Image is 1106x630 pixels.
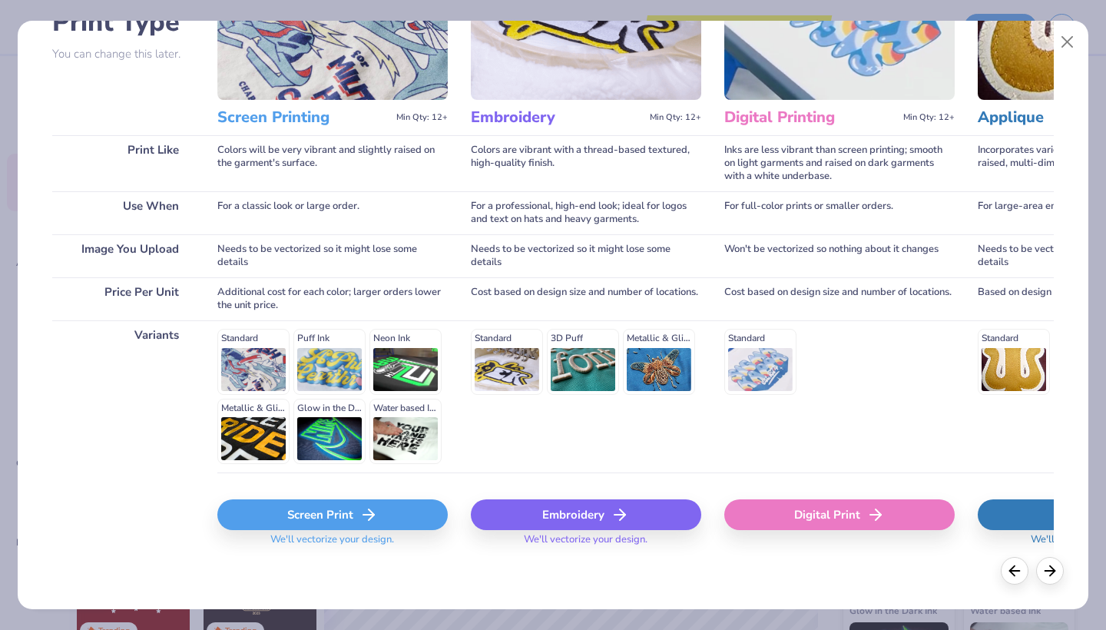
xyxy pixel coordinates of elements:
[724,499,955,530] div: Digital Print
[724,277,955,320] div: Cost based on design size and number of locations.
[724,108,897,128] h3: Digital Printing
[724,135,955,191] div: Inks are less vibrant than screen printing; smooth on light garments and raised on dark garments ...
[650,112,701,123] span: Min Qty: 12+
[52,320,194,472] div: Variants
[52,135,194,191] div: Print Like
[903,112,955,123] span: Min Qty: 12+
[471,135,701,191] div: Colors are vibrant with a thread-based textured, high-quality finish.
[264,533,400,555] span: We'll vectorize your design.
[52,191,194,234] div: Use When
[52,234,194,277] div: Image You Upload
[217,499,448,530] div: Screen Print
[724,234,955,277] div: Won't be vectorized so nothing about it changes
[471,277,701,320] div: Cost based on design size and number of locations.
[217,191,448,234] div: For a classic look or large order.
[217,277,448,320] div: Additional cost for each color; larger orders lower the unit price.
[52,277,194,320] div: Price Per Unit
[217,135,448,191] div: Colors will be very vibrant and slightly raised on the garment's surface.
[396,112,448,123] span: Min Qty: 12+
[52,48,194,61] p: You can change this later.
[217,234,448,277] div: Needs to be vectorized so it might lose some details
[471,108,644,128] h3: Embroidery
[724,191,955,234] div: For full-color prints or smaller orders.
[1053,28,1082,57] button: Close
[217,108,390,128] h3: Screen Printing
[471,191,701,234] div: For a professional, high-end look; ideal for logos and text on hats and heavy garments.
[518,533,654,555] span: We'll vectorize your design.
[471,234,701,277] div: Needs to be vectorized so it might lose some details
[471,499,701,530] div: Embroidery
